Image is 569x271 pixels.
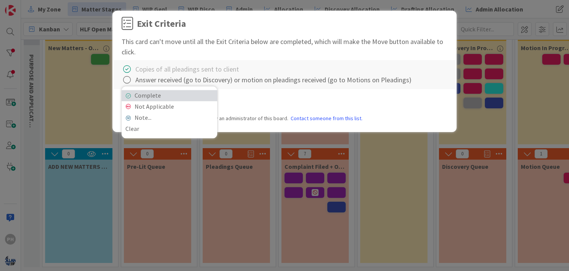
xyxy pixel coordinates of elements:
[122,112,217,123] a: Note...
[137,17,186,31] div: Exit Criteria
[122,123,217,134] a: Clear
[291,114,363,122] a: Contact someone from this list.
[122,36,447,57] div: This card can't move until all the Exit Criteria below are completed, which will make the Move bu...
[122,90,217,101] a: Complete
[135,75,411,85] div: Answer received (go to Discovery) or motion on pleadings received (go to Motions on Pleadings)
[122,114,447,122] div: Note: Exit Criteria is a board setting set by an administrator of this board.
[135,64,239,74] div: Copies of all pleadings sent to client
[122,101,217,112] a: Not Applicable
